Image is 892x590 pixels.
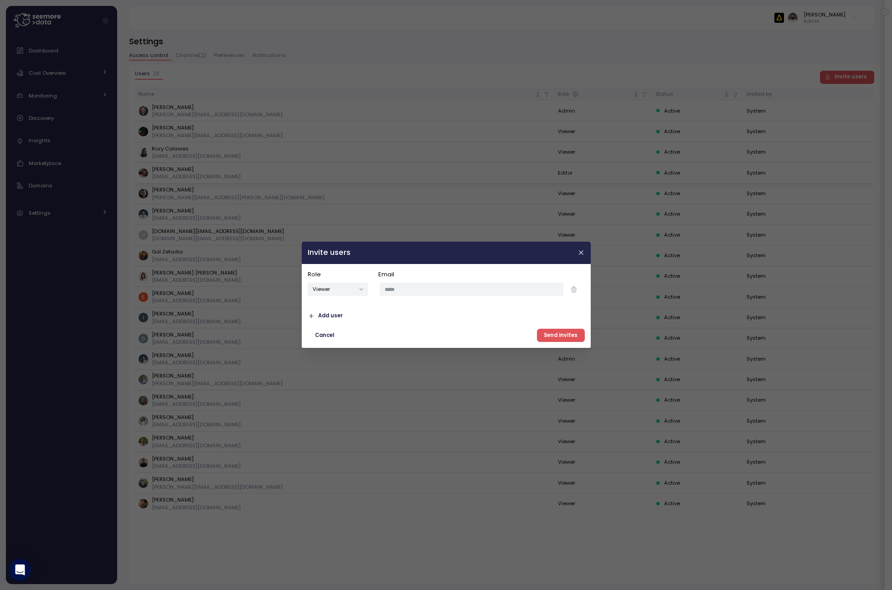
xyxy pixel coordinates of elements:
[308,270,372,279] p: Role
[308,310,343,323] button: Add user
[315,329,334,342] span: Cancel
[308,283,368,296] button: Viewer
[536,329,584,342] button: Send invites
[318,310,343,322] span: Add user
[378,270,585,279] p: Email
[9,559,31,581] div: Open Intercom Messenger
[544,329,577,342] span: Send invites
[308,329,341,342] button: Cancel
[308,249,351,257] h2: Invite users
